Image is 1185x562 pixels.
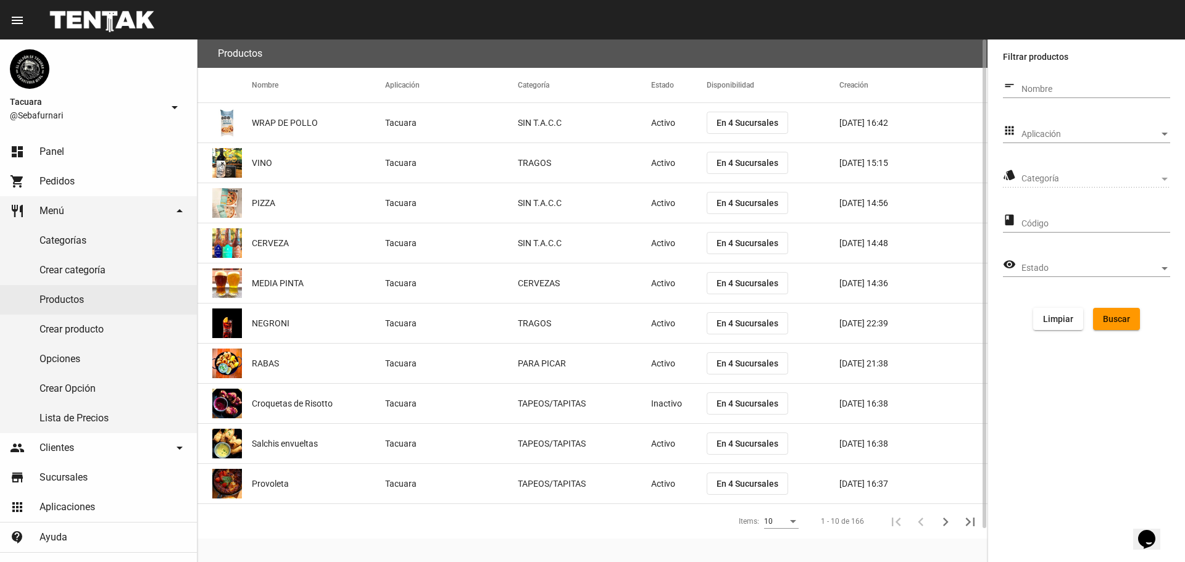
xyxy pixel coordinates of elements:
[839,223,987,263] mat-cell: [DATE] 14:48
[1003,49,1170,64] label: Filtrar productos
[385,344,518,383] mat-cell: Tacuara
[252,68,385,102] mat-header-cell: Nombre
[252,357,279,370] span: RABAS
[212,429,242,458] img: 2942aebd-d9ef-40f0-b0cc-a14bb5e8b12b.jpeg
[839,304,987,343] mat-cell: [DATE] 22:39
[1043,314,1073,324] span: Limpiar
[212,228,242,258] img: d8b3def9-4f9f-45cd-acd9-0aa1020f545f.jpeg
[385,143,518,183] mat-cell: Tacuara
[1021,219,1170,229] input: Código
[385,424,518,463] mat-cell: Tacuara
[10,204,25,218] mat-icon: restaurant
[1003,257,1016,272] mat-icon: visibility
[10,13,25,28] mat-icon: menu
[1033,308,1083,330] button: Limpiar
[172,440,187,455] mat-icon: arrow_drop_down
[10,174,25,189] mat-icon: shopping_cart
[252,477,289,490] span: Provoleta
[39,146,64,158] span: Panel
[958,509,983,534] button: Última
[651,183,707,223] mat-cell: Activo
[707,152,788,174] button: En 4 Sucursales
[1003,78,1016,93] mat-icon: short_text
[1093,308,1140,330] button: Buscar
[39,175,75,188] span: Pedidos
[651,464,707,503] mat-cell: Activo
[651,344,707,383] mat-cell: Activo
[1003,213,1016,228] mat-icon: class
[707,192,788,214] button: En 4 Sucursales
[212,268,242,298] img: b87d872d-9d06-4b12-923f-ccf134219e30.jpeg
[212,469,242,498] img: 4722788b-995c-43bf-863c-0bf9a0b55ec0.jpeg
[1021,130,1170,139] mat-select: Aplicación
[717,358,778,368] span: En 4 Sucursales
[518,424,651,463] mat-cell: TAPEOS/TAPITAS
[518,103,651,143] mat-cell: SIN T.A.C.C
[518,384,651,423] mat-cell: TAPEOS/TAPITAS
[707,473,788,495] button: En 4 Sucursales
[1103,314,1130,324] span: Buscar
[839,143,987,183] mat-cell: [DATE] 15:15
[212,349,242,378] img: 3720703d-47e2-40e9-8847-c6ece53b8b00.jpeg
[518,183,651,223] mat-cell: SIN T.A.C.C
[1003,168,1016,183] mat-icon: style
[717,318,778,328] span: En 4 Sucursales
[39,501,95,513] span: Aplicaciones
[717,238,778,248] span: En 4 Sucursales
[1133,513,1173,550] iframe: chat widget
[10,49,49,89] img: 0ba25f40-994f-44c9-9804-907548b4f6e7.png
[717,439,778,448] span: En 4 Sucursales
[717,278,778,288] span: En 4 Sucursales
[764,518,799,526] mat-select: Items:
[10,440,25,455] mat-icon: people
[707,112,788,134] button: En 4 Sucursales
[385,384,518,423] mat-cell: Tacuara
[839,263,987,303] mat-cell: [DATE] 14:36
[518,344,651,383] mat-cell: PARA PICAR
[651,263,707,303] mat-cell: Activo
[1003,123,1016,138] mat-icon: apps
[717,479,778,489] span: En 4 Sucursales
[651,384,707,423] mat-cell: Inactivo
[1021,263,1159,273] span: Estado
[10,500,25,514] mat-icon: apps
[739,515,759,527] div: Items:
[385,68,518,102] mat-header-cell: Aplicación
[385,263,518,303] mat-cell: Tacuara
[717,118,778,128] span: En 4 Sucursales
[764,517,773,526] span: 10
[252,317,289,329] span: NEGRONI
[651,304,707,343] mat-cell: Activo
[252,237,289,249] span: CERVEZA
[933,509,958,534] button: Siguiente
[172,204,187,218] mat-icon: arrow_drop_down
[839,103,987,143] mat-cell: [DATE] 16:42
[10,94,162,109] span: Tacuara
[385,464,518,503] mat-cell: Tacuara
[1021,263,1170,273] mat-select: Estado
[518,223,651,263] mat-cell: SIN T.A.C.C
[717,158,778,168] span: En 4 Sucursales
[385,103,518,143] mat-cell: Tacuara
[385,304,518,343] mat-cell: Tacuara
[707,352,788,374] button: En 4 Sucursales
[707,312,788,334] button: En 4 Sucursales
[252,117,318,129] span: WRAP DE POLLO
[707,68,840,102] mat-header-cell: Disponibilidad
[252,157,272,169] span: VINO
[212,148,242,178] img: 0c5eaafd-bd3f-4651-be83-12aac6c304c7.jpeg
[39,471,88,484] span: Sucursales
[707,392,788,415] button: En 4 Sucursales
[839,384,987,423] mat-cell: [DATE] 16:38
[518,464,651,503] mat-cell: TAPEOS/TAPITAS
[1021,85,1170,94] input: Nombre
[839,68,987,102] mat-header-cell: Creación
[1021,174,1170,184] mat-select: Categoría
[39,442,74,454] span: Clientes
[212,188,242,218] img: 5f12bded-3c1b-4a01-b3a7-93aaf1a0fee4.jpg
[10,109,162,122] span: @Sebafurnari
[252,277,304,289] span: MEDIA PINTA
[821,515,864,527] div: 1 - 10 de 166
[651,223,707,263] mat-cell: Activo
[839,424,987,463] mat-cell: [DATE] 16:38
